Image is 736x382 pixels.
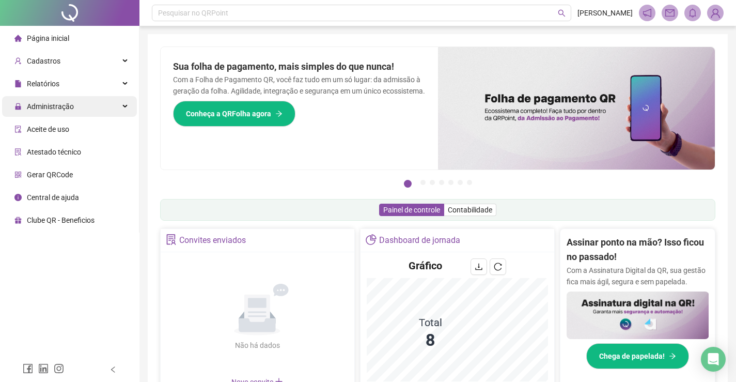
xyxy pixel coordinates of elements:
[14,194,22,201] span: info-circle
[14,126,22,133] span: audit
[438,47,715,170] img: banner%2F8d14a306-6205-4263-8e5b-06e9a85ad873.png
[708,5,723,21] img: 90793
[14,57,22,65] span: user-add
[179,232,246,249] div: Convites enviados
[14,35,22,42] span: home
[383,206,440,214] span: Painel de controle
[586,343,689,369] button: Chega de papelada!
[409,258,442,273] h4: Gráfico
[14,103,22,110] span: lock
[669,353,676,360] span: arrow-right
[27,80,59,88] span: Relatórios
[38,363,49,374] span: linkedin
[458,180,463,185] button: 6
[420,180,426,185] button: 2
[14,80,22,87] span: file
[439,180,444,185] button: 4
[27,171,73,179] span: Gerar QRCode
[404,180,412,188] button: 1
[27,34,69,42] span: Página inicial
[567,235,709,265] h2: Assinar ponto na mão? Isso ficou no passado!
[166,234,177,245] span: solution
[430,180,435,185] button: 3
[27,125,69,133] span: Aceite de uso
[210,340,305,351] div: Não há dados
[558,9,566,17] span: search
[599,350,665,362] span: Chega de papelada!
[14,148,22,156] span: solution
[27,148,81,156] span: Atestado técnico
[109,366,117,373] span: left
[688,8,697,18] span: bell
[448,206,492,214] span: Contabilidade
[366,234,377,245] span: pie-chart
[27,102,74,111] span: Administração
[475,263,483,271] span: download
[665,8,675,18] span: mail
[186,108,271,119] span: Conheça a QRFolha agora
[643,8,652,18] span: notification
[173,101,295,127] button: Conheça a QRFolha agora
[173,74,426,97] p: Com a Folha de Pagamento QR, você faz tudo em um só lugar: da admissão à geração da folha. Agilid...
[275,110,283,117] span: arrow-right
[27,216,95,224] span: Clube QR - Beneficios
[54,363,64,374] span: instagram
[23,363,33,374] span: facebook
[494,263,502,271] span: reload
[27,193,79,202] span: Central de ajuda
[27,57,60,65] span: Cadastros
[567,265,709,287] p: Com a Assinatura Digital da QR, sua gestão fica mais ágil, segura e sem papelada.
[467,180,472,185] button: 7
[701,347,726,372] div: Open Intercom Messenger
[173,59,426,74] h2: Sua folha de pagamento, mais simples do que nunca!
[448,180,453,185] button: 5
[379,232,460,249] div: Dashboard de jornada
[577,7,633,19] span: [PERSON_NAME]
[567,292,709,339] img: banner%2F02c71560-61a6-44d4-94b9-c8ab97240462.png
[14,171,22,178] span: qrcode
[14,217,22,224] span: gift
